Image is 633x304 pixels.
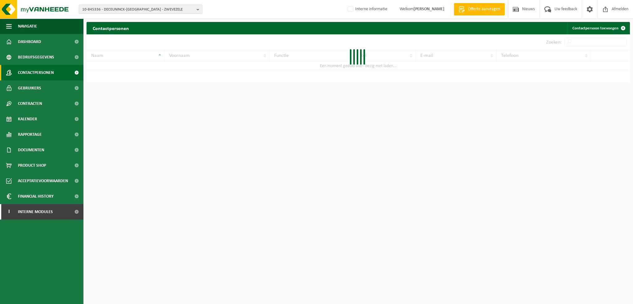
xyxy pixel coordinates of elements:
[18,204,53,220] span: Interne modules
[18,142,44,158] span: Documenten
[18,19,37,34] span: Navigatie
[79,5,202,14] button: 10-845336 - DECEUNINCK-[GEOGRAPHIC_DATA] - ZWEVEZELE
[87,22,135,34] h2: Contactpersonen
[567,22,629,34] a: Contactpersoon toevoegen
[6,204,12,220] span: I
[454,3,505,15] a: Offerte aanvragen
[18,189,53,204] span: Financial History
[18,65,54,80] span: Contactpersonen
[466,6,502,12] span: Offerte aanvragen
[346,5,387,14] label: Interne informatie
[18,80,41,96] span: Gebruikers
[18,127,42,142] span: Rapportage
[18,111,37,127] span: Kalender
[414,7,444,11] strong: [PERSON_NAME]
[18,34,41,49] span: Dashboard
[82,5,194,14] span: 10-845336 - DECEUNINCK-[GEOGRAPHIC_DATA] - ZWEVEZELE
[18,173,68,189] span: Acceptatievoorwaarden
[18,49,54,65] span: Bedrijfsgegevens
[18,158,46,173] span: Product Shop
[18,96,42,111] span: Contracten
